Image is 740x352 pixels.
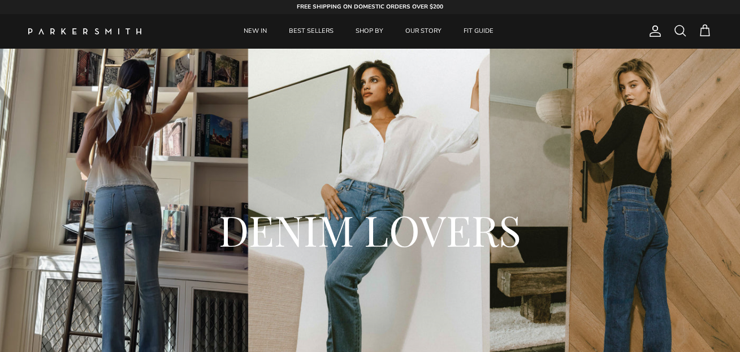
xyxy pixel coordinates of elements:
a: FIT GUIDE [453,14,504,49]
h2: DENIM LOVERS [62,203,678,257]
a: BEST SELLERS [279,14,344,49]
a: SHOP BY [345,14,393,49]
a: OUR STORY [395,14,452,49]
img: Parker Smith [28,28,141,35]
a: Account [644,24,662,38]
a: NEW IN [233,14,277,49]
div: Primary [168,14,569,49]
strong: FREE SHIPPING ON DOMESTIC ORDERS OVER $200 [297,3,443,11]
